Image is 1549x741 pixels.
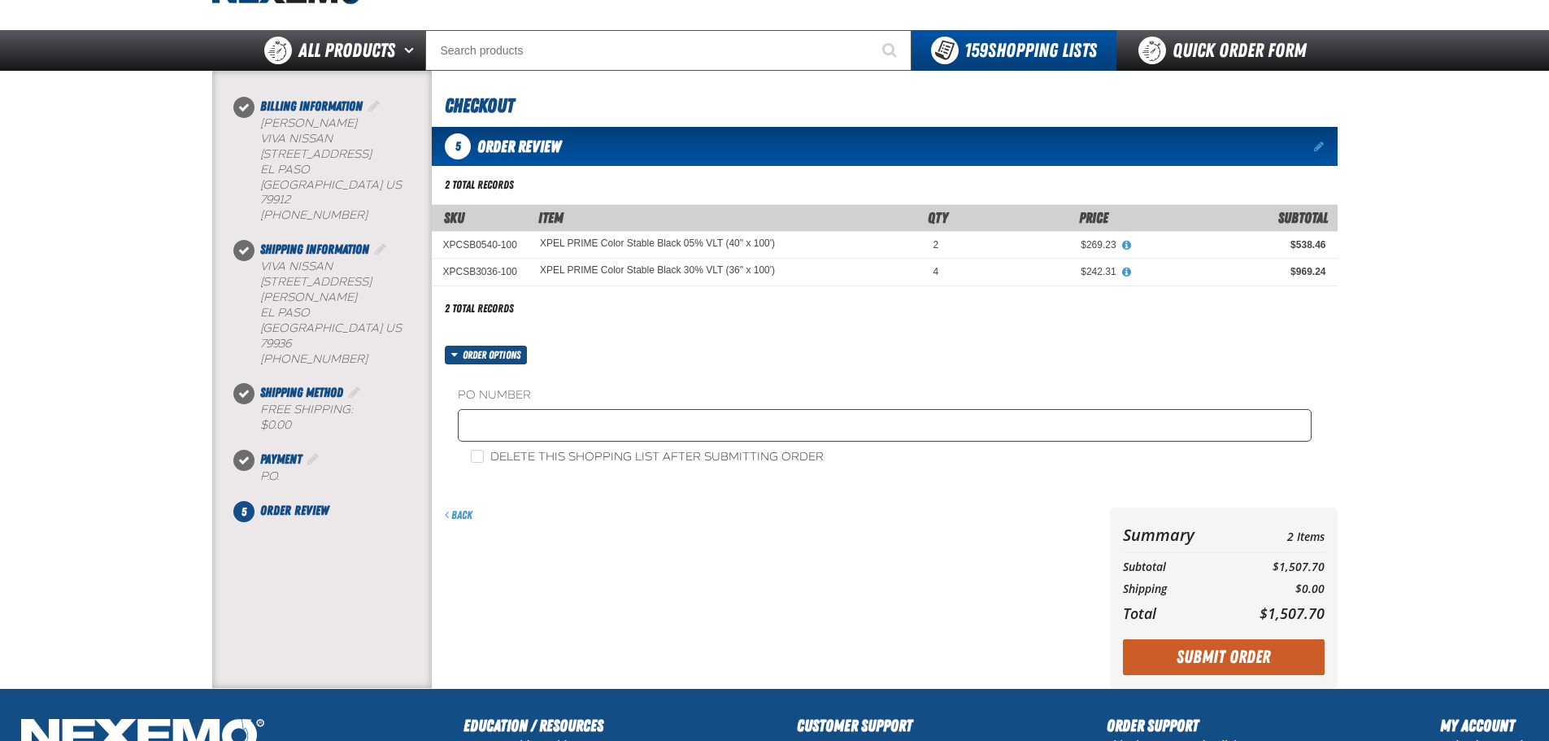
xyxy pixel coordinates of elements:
span: Billing Information [260,98,363,114]
button: Order options [445,346,528,364]
span: 5 [445,133,471,159]
span: Shipping Method [260,385,343,400]
span: Order Review [477,137,561,156]
td: 2 Items [1228,521,1324,549]
span: [PERSON_NAME] [260,116,357,130]
strong: $0.00 [260,418,291,432]
button: Open All Products pages [398,30,425,71]
strong: 159 [964,39,988,62]
span: Price [1079,209,1108,226]
span: Item [538,209,563,226]
li: Shipping Information. Step 2 of 5. Completed [244,240,432,383]
bdo: 79912 [260,193,290,207]
bdo: [PHONE_NUMBER] [260,352,368,366]
span: Shipping Information [260,242,369,257]
label: PO Number [458,388,1312,403]
div: $269.23 [961,238,1116,251]
a: Edit items [1314,141,1326,152]
span: 5 [233,501,255,522]
input: Search [425,30,912,71]
label: Delete this shopping list after submitting order [471,450,824,465]
div: 2 total records [445,177,514,193]
span: [GEOGRAPHIC_DATA] [260,321,382,335]
: XPEL PRIME Color Stable Black 05% VLT (40" x 100') [540,238,775,250]
li: Billing Information. Step 1 of 5. Completed [244,97,432,240]
button: Start Searching [871,30,912,71]
h2: Education / Resources [463,713,603,738]
a: Edit Shipping Method [346,385,363,400]
td: $0.00 [1228,578,1324,600]
span: [STREET_ADDRESS] [260,147,372,161]
span: US [385,178,402,192]
button: Submit Order [1123,639,1325,675]
span: All Products [298,36,395,65]
span: EL PASO [260,306,310,320]
td: XPCSB0540-100 [432,232,529,259]
a: Edit Payment [305,451,321,467]
span: Order Review [260,503,329,518]
th: Subtotal [1123,556,1229,578]
th: Shipping [1123,578,1229,600]
td: XPCSB3036-100 [432,259,529,286]
span: Subtotal [1278,209,1328,226]
h2: Customer Support [797,713,912,738]
li: Payment. Step 4 of 5. Completed [244,450,432,501]
a: Back [445,508,472,521]
th: Summary [1123,521,1229,549]
span: Checkout [445,94,514,117]
span: 4 [933,266,939,277]
div: $242.31 [961,265,1116,278]
span: Viva Nissan [260,259,333,273]
span: US [385,321,402,335]
span: Order options [463,346,527,364]
li: Shipping Method. Step 3 of 5. Completed [244,383,432,450]
span: Shopping Lists [964,39,1097,62]
button: You have 159 Shopping Lists. Open to view details [912,30,1116,71]
bdo: 79936 [260,337,291,351]
span: [GEOGRAPHIC_DATA] [260,178,382,192]
div: P.O. [260,469,432,485]
span: $1,507.70 [1260,604,1325,623]
span: Qty [928,209,948,226]
bdo: [PHONE_NUMBER] [260,208,368,222]
input: Delete this shopping list after submitting order [471,450,484,463]
li: Order Review. Step 5 of 5. Not Completed [244,501,432,521]
a: Edit Billing Information [366,98,382,114]
span: 2 [933,239,939,251]
div: $969.24 [1139,265,1326,278]
button: View All Prices for XPEL PRIME Color Stable Black 05% VLT (40" x 100') [1116,238,1138,253]
span: [STREET_ADDRESS][PERSON_NAME] [260,275,372,304]
h2: Order Support [1107,713,1247,738]
span: Viva Nissan [260,132,333,146]
td: $1,507.70 [1228,556,1324,578]
nav: Checkout steps. Current step is Order Review. Step 5 of 5 [232,97,432,521]
div: Free Shipping: [260,403,432,434]
h2: My Account [1440,713,1533,738]
span: Payment [260,451,302,467]
: XPEL PRIME Color Stable Black 30% VLT (36" x 100') [540,265,775,277]
div: 2 total records [445,301,514,316]
a: Edit Shipping Information [372,242,389,257]
span: EL PASO [260,163,310,177]
button: View All Prices for XPEL PRIME Color Stable Black 30% VLT (36" x 100') [1116,265,1138,280]
a: Quick Order Form [1116,30,1337,71]
th: Total [1123,600,1229,626]
a: SKU [444,209,464,226]
div: $538.46 [1139,238,1326,251]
